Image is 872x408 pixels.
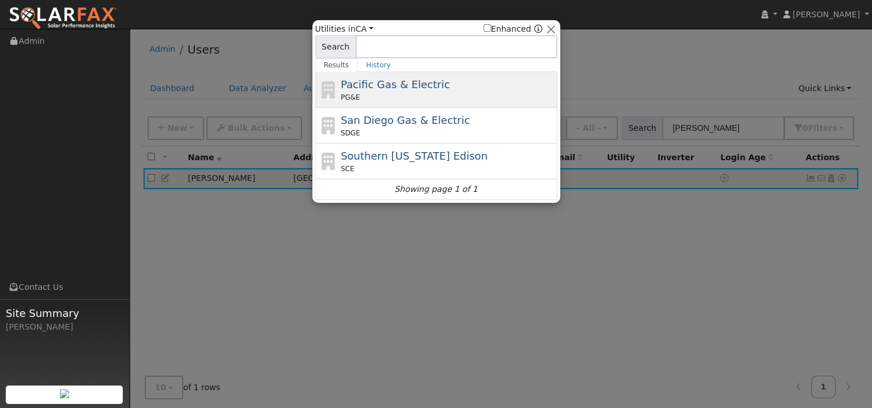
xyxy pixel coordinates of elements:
[484,23,542,35] span: Show enhanced providers
[792,10,860,19] span: [PERSON_NAME]
[356,24,373,33] a: CA
[60,389,69,398] img: retrieve
[341,92,360,103] span: PG&E
[341,128,360,138] span: SDGE
[341,78,450,90] span: Pacific Gas & Electric
[341,114,470,126] span: San Diego Gas & Electric
[341,164,354,174] span: SCE
[315,58,358,72] a: Results
[315,23,373,35] span: Utilities in
[484,23,531,35] label: Enhanced
[6,321,123,333] div: [PERSON_NAME]
[9,6,117,31] img: SolarFax
[484,24,491,32] input: Enhanced
[6,305,123,321] span: Site Summary
[315,35,356,58] span: Search
[394,183,477,195] i: Showing page 1 of 1
[357,58,399,72] a: History
[534,24,542,33] a: Enhanced Providers
[341,150,488,162] span: Southern [US_STATE] Edison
